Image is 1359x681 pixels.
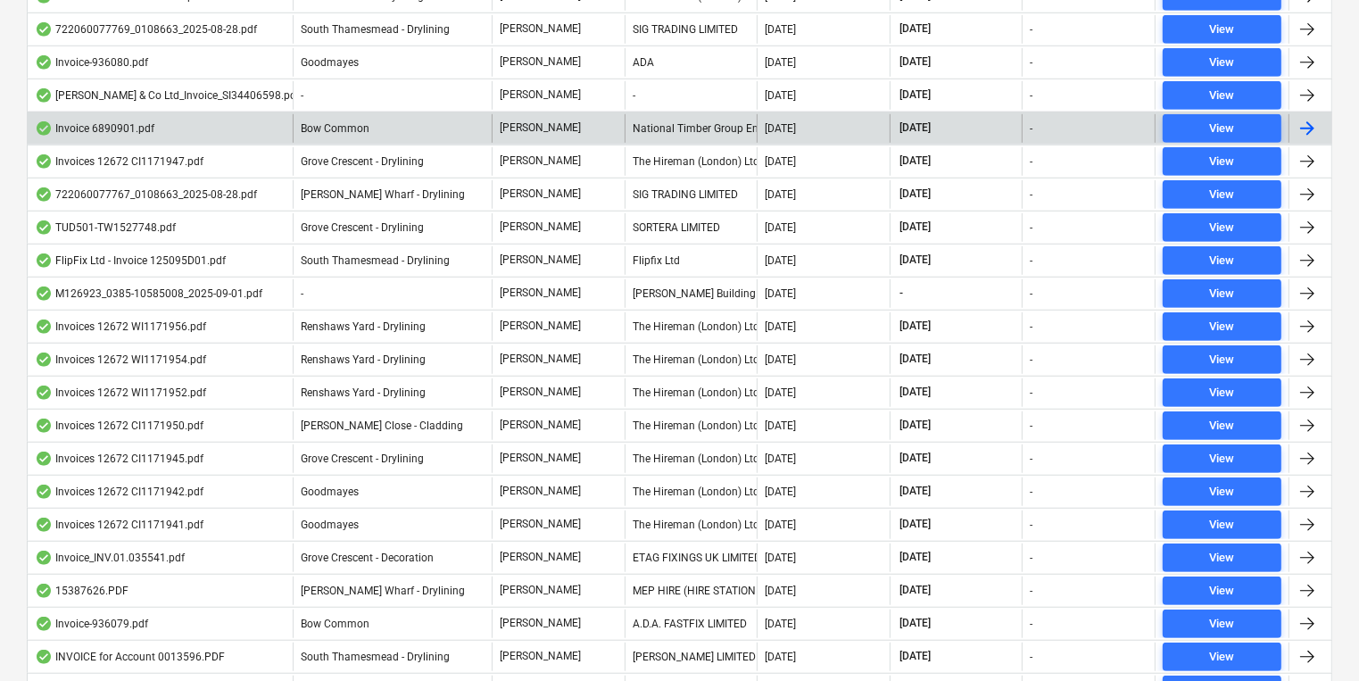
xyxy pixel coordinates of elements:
span: Bow Common [301,122,369,135]
div: SORTERA LIMITED [625,213,758,242]
div: View [1210,284,1235,304]
div: View [1210,482,1235,502]
div: OCR finished [35,154,53,169]
div: OCR finished [35,253,53,268]
button: View [1163,312,1281,341]
div: - [1030,23,1032,36]
button: View [1163,48,1281,77]
div: - [1030,89,1032,102]
div: OCR finished [35,320,53,334]
span: [DATE] [898,220,932,235]
div: SIG TRADING LIMITED [625,180,758,209]
div: - [1030,287,1032,300]
div: OCR finished [35,485,53,499]
div: View [1210,515,1235,536]
span: Grove Crescent - Drylining [301,453,424,465]
p: [PERSON_NAME] [500,649,581,664]
div: [DATE] [765,254,796,267]
div: [DATE] [765,221,796,234]
p: [PERSON_NAME] [500,21,581,37]
div: View [1210,581,1235,602]
div: View [1210,614,1235,635]
div: - [1030,651,1032,663]
div: [DATE] [765,320,796,333]
div: M126923_0385-10585008_2025-09-01.pdf [35,287,262,301]
div: [DATE] [765,651,796,663]
p: [PERSON_NAME] [500,286,581,301]
div: TUD501-TW1527748.pdf [35,220,176,235]
button: View [1163,478,1281,506]
span: [DATE] [898,154,932,169]
span: [DATE] [898,120,932,136]
p: [PERSON_NAME] [500,120,581,136]
span: Bow Common [301,618,369,630]
span: [DATE] [898,418,932,433]
div: - [1030,320,1032,333]
p: [PERSON_NAME] [500,616,581,631]
span: South Thamesmead - Drylining [301,23,450,36]
div: - [1030,453,1032,465]
div: View [1210,20,1235,40]
button: View [1163,15,1281,44]
div: ETAG FIXINGS UK LIMITED [625,544,758,572]
div: [DATE] [765,353,796,366]
div: OCR finished [35,287,53,301]
iframe: Chat Widget [1270,595,1359,681]
div: INVOICE for Account 0013596.PDF [35,650,225,664]
div: The Hireman (London) Ltd. [625,411,758,440]
div: OCR finished [35,55,53,70]
div: The Hireman (London) Ltd. [625,444,758,473]
div: The Hireman (London) Ltd. [625,511,758,539]
button: View [1163,345,1281,374]
p: [PERSON_NAME] [500,319,581,334]
span: Montgomery's Wharf - Drylining [301,188,465,201]
div: View [1210,185,1235,205]
div: - [1030,386,1032,399]
div: [DATE] [765,386,796,399]
p: [PERSON_NAME] [500,385,581,400]
div: 722060077767_0108663_2025-08-28.pdf [35,187,257,202]
div: View [1210,416,1235,436]
div: OCR finished [35,386,53,400]
span: Renshaws Yard - Drylining [301,353,426,366]
div: Flipfix Ltd [625,246,758,275]
div: [DATE] [765,155,796,168]
div: - [1030,419,1032,432]
span: - [301,287,303,300]
div: Invoices 12672 WI1171956.pdf [35,320,206,334]
button: View [1163,444,1281,473]
div: [DATE] [765,56,796,69]
button: View [1163,544,1281,572]
div: - [1030,552,1032,564]
span: [DATE] [898,21,932,37]
p: [PERSON_NAME] [500,220,581,235]
div: National Timber Group England Ltd t/a [PERSON_NAME] [625,114,758,143]
p: [PERSON_NAME] [500,451,581,466]
div: OCR finished [35,650,53,664]
div: The Hireman (London) Ltd. [625,312,758,341]
button: View [1163,378,1281,407]
p: [PERSON_NAME] [500,484,581,499]
p: [PERSON_NAME] [500,517,581,532]
div: - [1030,585,1032,597]
div: ADA [625,48,758,77]
div: [DATE] [765,585,796,597]
button: View [1163,147,1281,176]
div: [DATE] [765,618,796,630]
div: OCR finished [35,584,53,598]
div: OCR finished [35,617,53,631]
div: - [625,81,758,110]
span: Renshaws Yard - Drylining [301,386,426,399]
div: View [1210,647,1235,668]
div: View [1210,218,1235,238]
div: A.D.A. FASTFIX LIMITED [625,610,758,638]
div: [DATE] [765,552,796,564]
div: Invoices 12672 CI1171942.pdf [35,485,203,499]
button: View [1163,246,1281,275]
span: [DATE] [898,54,932,70]
div: Invoices 12672 CI1171947.pdf [35,154,203,169]
span: [DATE] [898,352,932,367]
button: View [1163,279,1281,308]
div: [DATE] [765,419,796,432]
